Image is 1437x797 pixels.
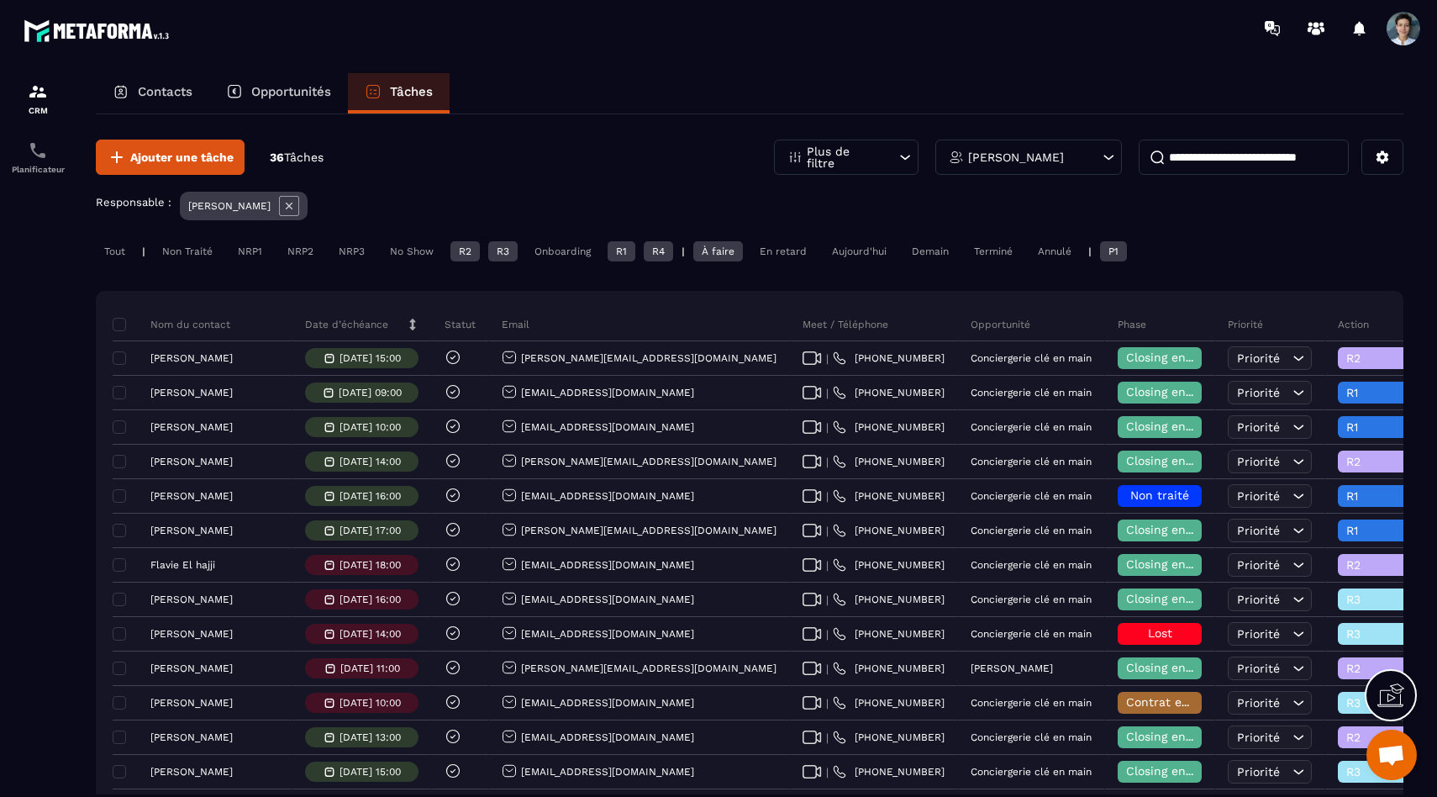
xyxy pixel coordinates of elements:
[251,84,331,99] p: Opportunités
[150,387,233,398] p: [PERSON_NAME]
[154,241,221,261] div: Non Traité
[96,140,245,175] button: Ajouter une tâche
[807,145,881,169] p: Plus de filtre
[96,73,209,113] a: Contacts
[971,697,1092,709] p: Conciergerie clé en main
[826,525,829,537] span: |
[150,766,233,778] p: [PERSON_NAME]
[971,525,1092,536] p: Conciergerie clé en main
[824,241,895,261] div: Aujourd'hui
[1346,558,1417,572] span: R2
[1029,241,1080,261] div: Annulé
[1126,730,1222,743] span: Closing en cours
[229,241,271,261] div: NRP1
[1237,524,1280,537] span: Priorité
[693,241,743,261] div: À faire
[340,594,401,605] p: [DATE] 16:00
[833,489,945,503] a: [PHONE_NUMBER]
[340,697,401,709] p: [DATE] 10:00
[833,731,945,744] a: [PHONE_NUMBER]
[1237,593,1280,606] span: Priorité
[826,731,829,744] span: |
[971,628,1092,640] p: Conciergerie clé en main
[1126,592,1222,605] span: Closing en cours
[1237,662,1280,675] span: Priorité
[1346,351,1417,365] span: R2
[382,241,442,261] div: No Show
[608,241,635,261] div: R1
[96,196,171,208] p: Responsable :
[1148,626,1172,640] span: Lost
[833,524,945,537] a: [PHONE_NUMBER]
[966,241,1021,261] div: Terminé
[1346,524,1417,537] span: R1
[330,241,373,261] div: NRP3
[4,69,71,128] a: formationformationCRM
[340,490,401,502] p: [DATE] 16:00
[971,456,1092,467] p: Conciergerie clé en main
[28,82,48,102] img: formation
[340,628,401,640] p: [DATE] 14:00
[1346,455,1417,468] span: R2
[971,352,1092,364] p: Conciergerie clé en main
[4,106,71,115] p: CRM
[1126,351,1222,364] span: Closing en cours
[833,662,945,675] a: [PHONE_NUMBER]
[826,766,829,779] span: |
[28,140,48,161] img: scheduler
[142,245,145,257] p: |
[502,318,529,331] p: Email
[1237,696,1280,710] span: Priorité
[150,421,233,433] p: [PERSON_NAME]
[1126,764,1222,778] span: Closing en cours
[826,421,829,434] span: |
[24,15,175,46] img: logo
[340,662,400,674] p: [DATE] 11:00
[150,525,233,536] p: [PERSON_NAME]
[1100,241,1127,261] div: P1
[1126,557,1222,571] span: Closing en cours
[279,241,322,261] div: NRP2
[833,558,945,572] a: [PHONE_NUMBER]
[826,456,829,468] span: |
[833,593,945,606] a: [PHONE_NUMBER]
[1228,318,1263,331] p: Priorité
[826,387,829,399] span: |
[833,455,945,468] a: [PHONE_NUMBER]
[971,766,1092,778] p: Conciergerie clé en main
[1126,695,1214,709] span: Contrat envoyé
[1346,662,1417,675] span: R2
[1130,488,1189,502] span: Non traité
[1126,661,1222,674] span: Closing en cours
[971,387,1092,398] p: Conciergerie clé en main
[1237,627,1280,641] span: Priorité
[1126,523,1222,536] span: Closing en cours
[1346,731,1417,744] span: R2
[833,627,945,641] a: [PHONE_NUMBER]
[826,352,829,365] span: |
[1346,627,1417,641] span: R3
[4,165,71,174] p: Planificateur
[1338,318,1369,331] p: Action
[1346,765,1417,779] span: R3
[138,84,192,99] p: Contacts
[1237,558,1280,572] span: Priorité
[971,594,1092,605] p: Conciergerie clé en main
[1237,765,1280,779] span: Priorité
[348,73,450,113] a: Tâches
[150,731,233,743] p: [PERSON_NAME]
[1126,420,1222,433] span: Closing en cours
[1237,386,1280,399] span: Priorité
[803,318,888,331] p: Meet / Téléphone
[339,387,402,398] p: [DATE] 09:00
[150,456,233,467] p: [PERSON_NAME]
[340,559,401,571] p: [DATE] 18:00
[150,662,233,674] p: [PERSON_NAME]
[833,386,945,399] a: [PHONE_NUMBER]
[826,559,829,572] span: |
[1118,318,1146,331] p: Phase
[150,490,233,502] p: [PERSON_NAME]
[1237,489,1280,503] span: Priorité
[150,594,233,605] p: [PERSON_NAME]
[826,594,829,606] span: |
